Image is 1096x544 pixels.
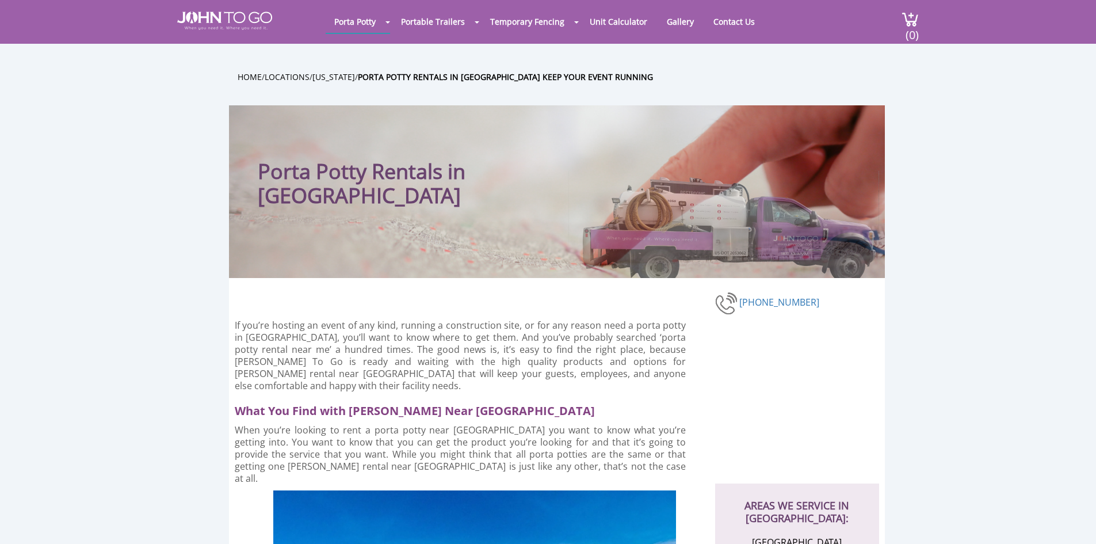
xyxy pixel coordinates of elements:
[235,398,696,419] h2: What You Find with [PERSON_NAME] Near [GEOGRAPHIC_DATA]
[238,70,893,83] ul: / / /
[265,71,310,82] a: Locations
[312,71,355,82] a: [US_STATE]
[581,10,656,33] a: Unit Calculator
[739,296,819,309] a: [PHONE_NUMBER]
[715,291,739,316] img: phone-number
[905,18,919,43] span: (0)
[358,71,653,82] a: Porta Potty Rentals in [GEOGRAPHIC_DATA] Keep Your Event Running
[258,128,629,208] h1: Porta Potty Rentals in [GEOGRAPHIC_DATA]
[482,10,573,33] a: Temporary Fencing
[658,10,702,33] a: Gallery
[238,71,262,82] a: Home
[1050,498,1096,544] button: Live Chat
[235,319,686,392] p: If you’re hosting an event of any kind, running a construction site, or for any reason need a por...
[568,171,879,278] img: Truck
[235,424,686,485] p: When you’re looking to rent a porta potty near [GEOGRAPHIC_DATA] you want to know what you’re get...
[392,10,473,33] a: Portable Trailers
[727,484,868,524] h2: AREAS WE SERVICE IN [GEOGRAPHIC_DATA]:
[177,12,272,30] img: JOHN to go
[705,10,763,33] a: Contact Us
[326,10,384,33] a: Porta Potty
[902,12,919,27] img: cart a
